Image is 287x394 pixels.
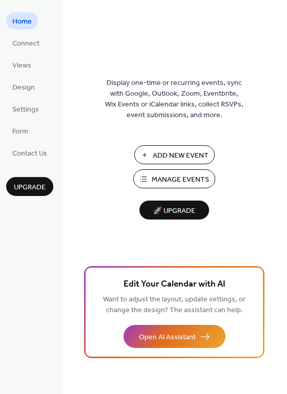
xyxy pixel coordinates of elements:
[6,122,34,139] a: Form
[134,145,215,164] button: Add New Event
[6,12,38,29] a: Home
[153,150,209,161] span: Add New Event
[133,169,215,188] button: Manage Events
[103,293,245,317] span: Want to adjust the layout, update settings, or change the design? The assistant can help.
[12,16,32,27] span: Home
[139,332,196,343] span: Open AI Assistant
[12,60,31,71] span: Views
[6,78,41,95] a: Design
[12,38,39,49] span: Connect
[6,144,53,161] a: Contact Us
[12,104,39,115] span: Settings
[124,277,225,292] span: Edit Your Calendar with AI
[146,204,203,218] span: 🚀 Upgrade
[12,126,28,137] span: Form
[14,182,46,193] span: Upgrade
[12,148,47,159] span: Contact Us
[124,325,225,348] button: Open AI Assistant
[12,82,35,93] span: Design
[152,174,209,185] span: Manage Events
[105,78,243,121] span: Display one-time or recurring events, sync with Google, Outlook, Zoom, Eventbrite, Wix Events or ...
[6,34,46,51] a: Connect
[6,100,45,117] a: Settings
[139,201,209,220] button: 🚀 Upgrade
[6,177,53,196] button: Upgrade
[6,56,37,73] a: Views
